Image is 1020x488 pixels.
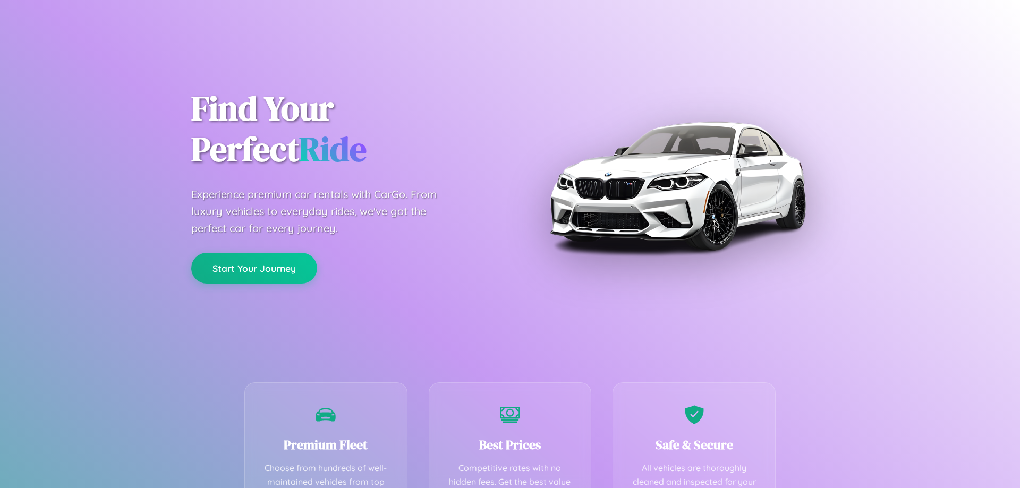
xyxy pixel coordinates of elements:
[629,436,759,453] h3: Safe & Secure
[261,436,391,453] h3: Premium Fleet
[191,253,317,284] button: Start Your Journey
[445,436,575,453] h3: Best Prices
[191,186,457,237] p: Experience premium car rentals with CarGo. From luxury vehicles to everyday rides, we've got the ...
[191,88,494,170] h1: Find Your Perfect
[545,53,810,319] img: Premium BMW car rental vehicle
[299,126,367,172] span: Ride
